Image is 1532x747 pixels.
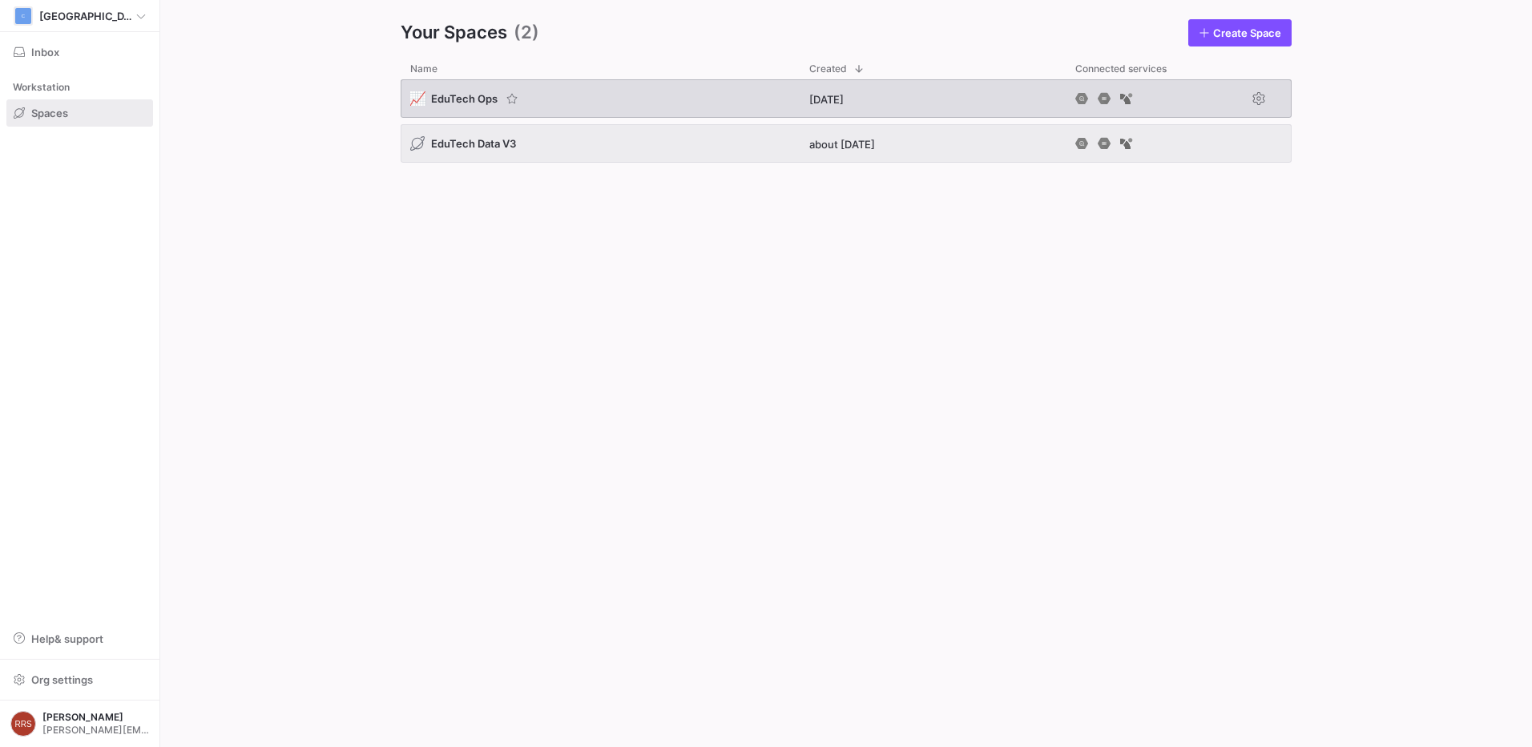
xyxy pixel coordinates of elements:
span: [DATE] [809,93,844,106]
a: Create Space [1188,19,1292,46]
span: Name [410,63,437,75]
span: Spaces [31,107,68,119]
div: Press SPACE to select this row. [401,124,1292,169]
span: Your Spaces [401,19,507,46]
a: Spaces [6,99,153,127]
span: Created [809,63,847,75]
span: Connected services [1075,63,1167,75]
div: RRS [10,711,36,737]
span: EduTech Ops [431,92,498,105]
button: Org settings [6,666,153,693]
a: Org settings [6,675,153,688]
span: [GEOGRAPHIC_DATA] [39,10,136,22]
span: Create Space [1213,26,1281,39]
span: (2) [514,19,539,46]
div: Press SPACE to select this row. [401,79,1292,124]
span: Help & support [31,632,103,645]
span: Org settings [31,673,93,686]
button: RRS[PERSON_NAME][PERSON_NAME][EMAIL_ADDRESS][DOMAIN_NAME] [6,707,153,741]
span: [PERSON_NAME][EMAIL_ADDRESS][DOMAIN_NAME] [42,725,149,736]
div: Workstation [6,75,153,99]
span: about [DATE] [809,138,875,151]
span: [PERSON_NAME] [42,712,149,723]
span: Inbox [31,46,59,59]
button: Help& support [6,625,153,652]
button: Inbox [6,38,153,66]
span: EduTech Data V3 [431,137,516,150]
span: 📈 [410,91,425,106]
div: C [15,8,31,24]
